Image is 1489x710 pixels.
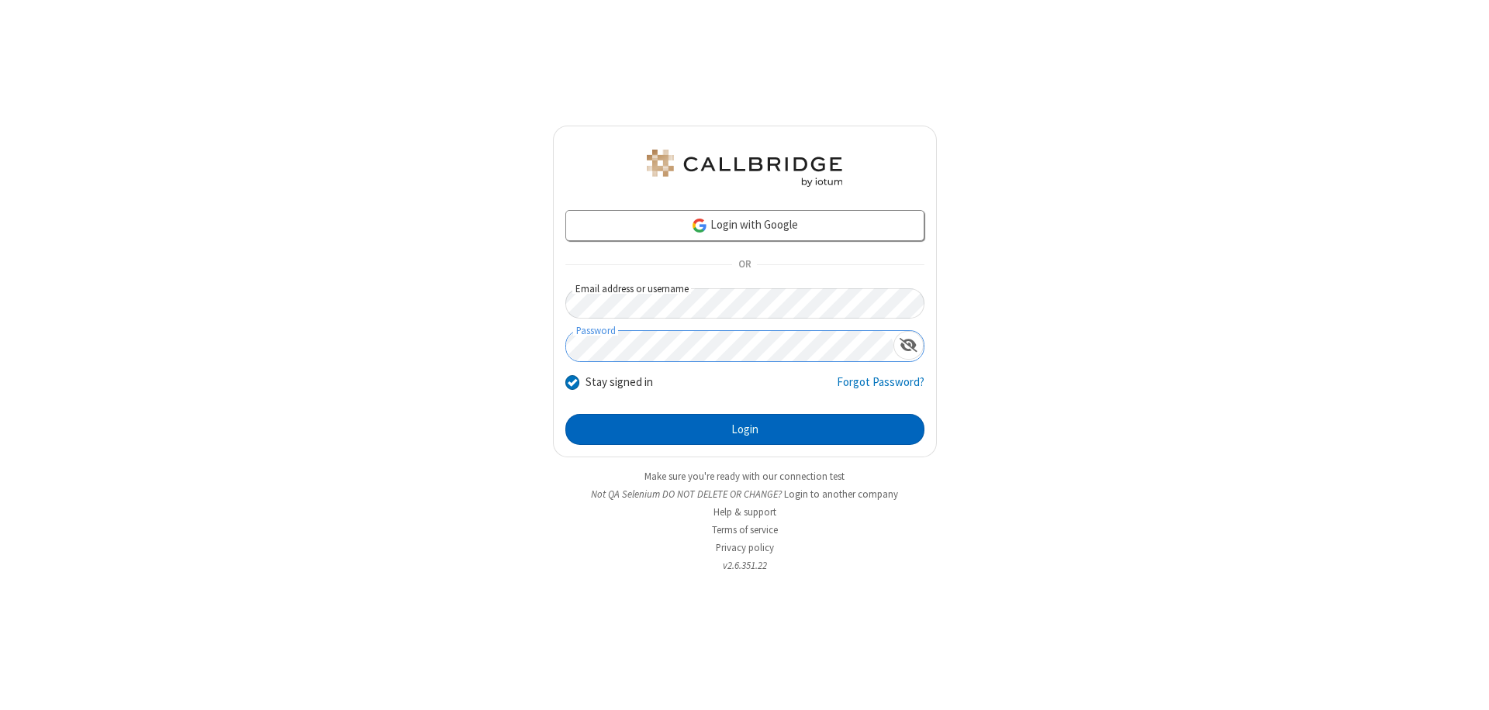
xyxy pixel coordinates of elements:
div: Show password [893,331,924,360]
a: Login with Google [565,210,924,241]
a: Privacy policy [716,541,774,554]
li: Not QA Selenium DO NOT DELETE OR CHANGE? [553,487,937,501]
button: Login [565,414,924,445]
label: Stay signed in [586,374,653,391]
a: Terms of service [712,523,778,536]
span: OR [732,254,757,276]
input: Email address or username [565,288,924,319]
a: Help & support [713,505,776,519]
a: Make sure you're ready with our connection test [644,470,845,483]
li: v2.6.351.22 [553,558,937,573]
a: Forgot Password? [837,374,924,403]
img: google-icon.png [691,217,708,234]
img: QA Selenium DO NOT DELETE OR CHANGE [644,150,845,187]
input: Password [566,331,893,361]
button: Login to another company [784,487,898,501]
